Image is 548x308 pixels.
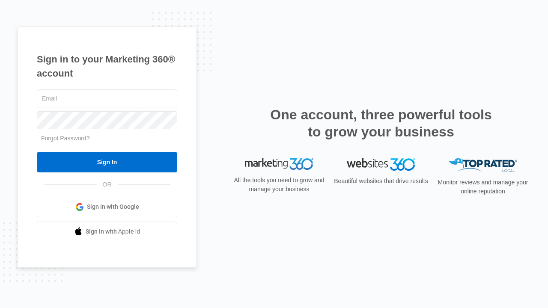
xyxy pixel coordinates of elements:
[435,178,531,196] p: Monitor reviews and manage your online reputation
[37,89,177,107] input: Email
[333,177,429,186] p: Beautiful websites that drive results
[37,222,177,242] a: Sign in with Apple Id
[231,176,327,194] p: All the tools you need to grow and manage your business
[37,152,177,172] input: Sign In
[37,197,177,217] a: Sign in with Google
[87,202,139,211] span: Sign in with Google
[37,52,177,80] h1: Sign in to your Marketing 360® account
[449,158,517,172] img: Top Rated Local
[97,180,118,189] span: OR
[245,158,313,170] img: Marketing 360
[268,106,494,140] h2: One account, three powerful tools to grow your business
[86,227,140,236] span: Sign in with Apple Id
[41,135,90,142] a: Forgot Password?
[347,158,415,171] img: Websites 360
